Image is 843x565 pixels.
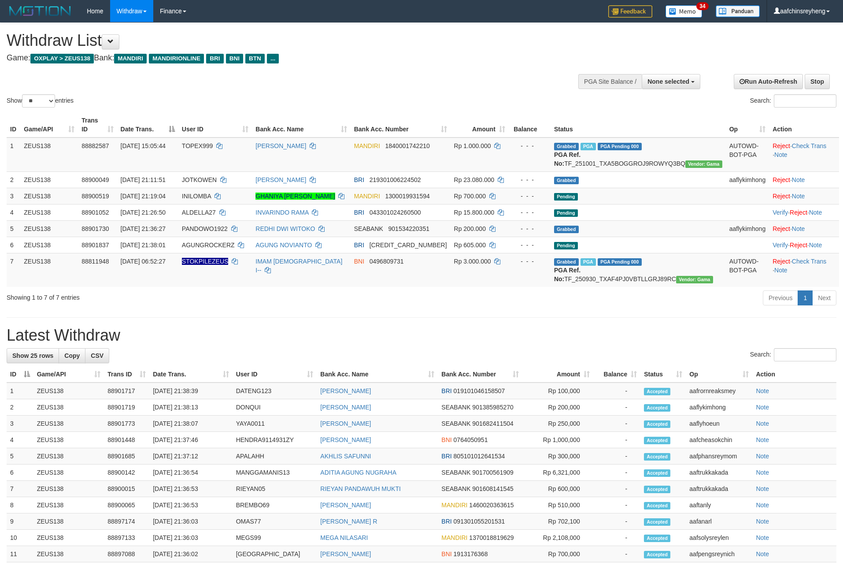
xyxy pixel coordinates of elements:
[7,188,20,204] td: 3
[454,225,486,232] span: Rp 200.000
[774,348,836,361] input: Search:
[593,432,640,448] td: -
[354,193,380,200] span: MANDIRI
[149,54,204,63] span: MANDIRIONLINE
[686,513,752,530] td: aafanarl
[233,416,317,432] td: YAYA0011
[7,497,33,513] td: 8
[726,220,769,237] td: aaflykimhong
[7,253,20,287] td: 7
[81,225,109,232] span: 88901730
[149,448,232,465] td: [DATE] 21:37:12
[182,225,228,232] span: PANDOWO1922
[554,177,579,184] span: Grabbed
[593,497,640,513] td: -
[33,465,104,481] td: ZEUS138
[685,160,722,168] span: Vendor URL: https://trx31.1velocity.biz
[726,171,769,188] td: aaflykimhong
[233,366,317,383] th: User ID: activate to sort column ascending
[354,209,364,216] span: BRI
[59,348,85,363] a: Copy
[644,518,670,526] span: Accepted
[756,453,769,460] a: Note
[472,469,513,476] span: Copy 901700561909 to clipboard
[792,176,805,183] a: Note
[512,257,547,266] div: - - -
[522,399,593,416] td: Rp 200,000
[769,112,839,138] th: Action
[756,534,769,541] a: Note
[756,387,769,394] a: Note
[750,348,836,361] label: Search:
[320,502,371,509] a: [PERSON_NAME]
[33,399,104,416] td: ZEUS138
[726,253,769,287] td: AUTOWD-BOT-PGA
[182,242,235,249] span: AGUNGROCKERZ
[551,253,726,287] td: TF_250930_TXAF4PJ0VBTLLGRJ89RC
[7,513,33,530] td: 9
[454,436,488,443] span: Copy 0764050951 to clipboard
[554,193,578,201] span: Pending
[20,171,78,188] td: ZEUS138
[441,387,451,394] span: BRI
[593,366,640,383] th: Balance: activate to sort column ascending
[769,138,839,172] td: · ·
[686,481,752,497] td: aaftrukkakada
[7,327,836,344] h1: Latest Withdraw
[522,448,593,465] td: Rp 300,000
[756,436,769,443] a: Note
[255,225,315,232] a: REDHI DWI WITOKO
[644,437,670,444] span: Accepted
[580,258,596,266] span: Marked by aafsreyleap
[7,204,20,220] td: 4
[512,224,547,233] div: - - -
[354,242,364,249] span: BRI
[441,404,470,411] span: SEABANK
[267,54,279,63] span: ...
[104,432,149,448] td: 88901448
[7,32,553,49] h1: Withdraw List
[644,404,670,412] span: Accepted
[812,290,836,305] a: Next
[104,366,149,383] th: Trans ID: activate to sort column ascending
[255,242,312,249] a: AGUNG NOVIANTO
[104,448,149,465] td: 88901685
[792,193,805,200] a: Note
[551,112,726,138] th: Status
[81,176,109,183] span: 88900049
[756,550,769,558] a: Note
[696,2,708,10] span: 34
[121,142,166,149] span: [DATE] 15:05:44
[773,193,790,200] a: Reject
[686,416,752,432] td: aaflyhoeun
[773,258,790,265] a: Reject
[7,237,20,253] td: 6
[522,366,593,383] th: Amount: activate to sort column ascending
[472,420,513,427] span: Copy 901682411504 to clipboard
[773,176,790,183] a: Reject
[7,530,33,546] td: 10
[33,513,104,530] td: ZEUS138
[644,469,670,477] span: Accepted
[593,513,640,530] td: -
[769,237,839,253] td: · ·
[593,416,640,432] td: -
[370,209,421,216] span: Copy 043301024260500 to clipboard
[454,258,491,265] span: Rp 3.000.000
[7,416,33,432] td: 3
[7,383,33,399] td: 1
[469,502,514,509] span: Copy 1460020363615 to clipboard
[512,192,547,201] div: - - -
[512,175,547,184] div: - - -
[441,453,451,460] span: BRI
[593,448,640,465] td: -
[441,518,451,525] span: BRI
[149,399,232,416] td: [DATE] 21:38:13
[7,112,20,138] th: ID
[255,258,342,274] a: IMAM [DEMOGRAPHIC_DATA] I--
[593,481,640,497] td: -
[644,453,670,461] span: Accepted
[642,74,700,89] button: None selected
[121,242,166,249] span: [DATE] 21:38:01
[104,530,149,546] td: 88897133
